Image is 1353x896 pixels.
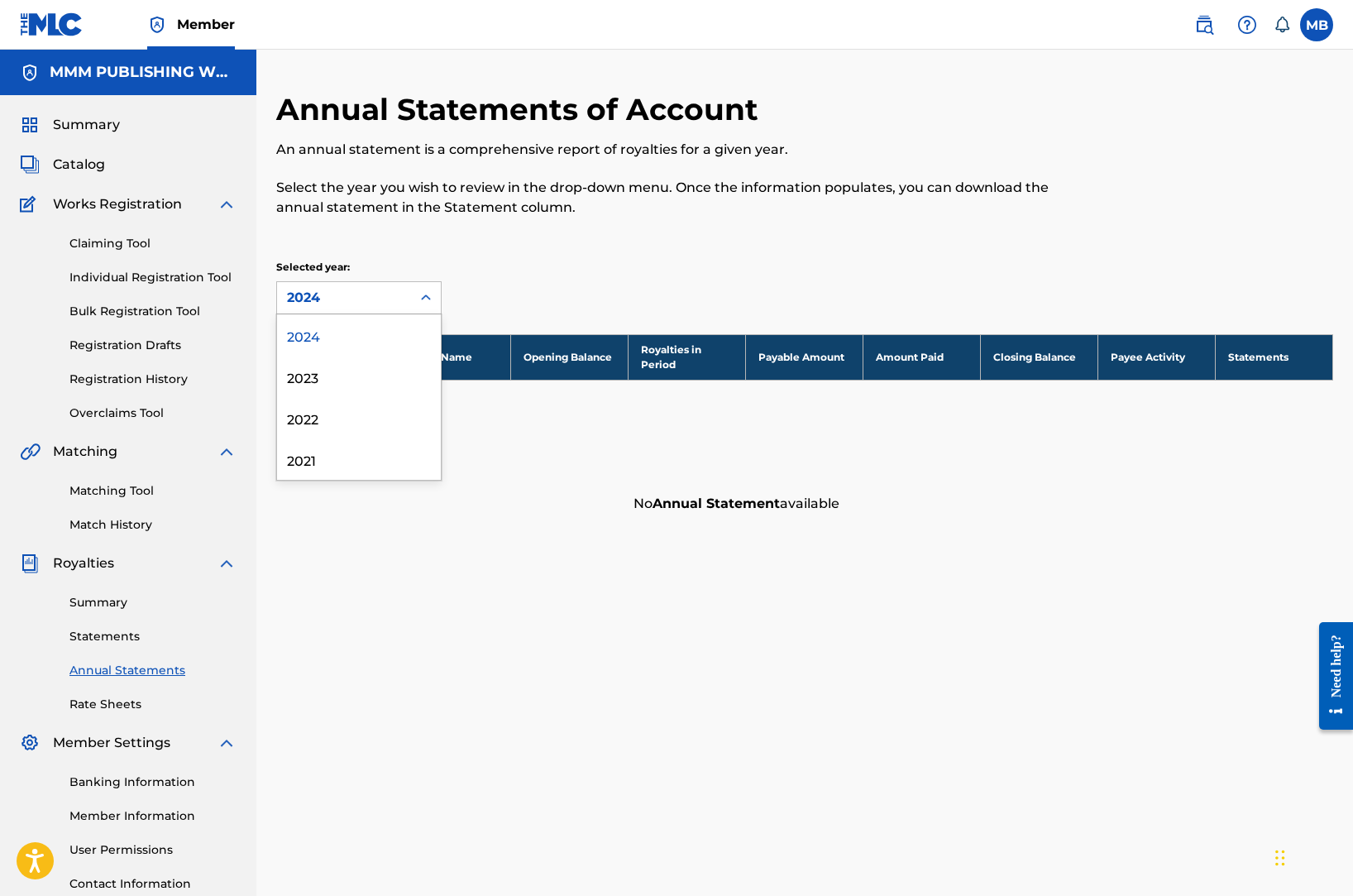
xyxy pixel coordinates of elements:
div: 2021 [277,438,441,480]
a: Match History [69,516,237,534]
a: Individual Registration Tool [69,269,237,286]
div: Notifications [1274,17,1290,33]
p: Selected year: [276,260,442,275]
h5: MMM PUBLISHING WORLDWIDE [50,63,237,82]
div: Drag [1275,833,1285,883]
div: Help [1231,8,1264,41]
a: Matching Tool [69,482,237,500]
span: Summary [53,115,120,135]
img: expand [217,733,237,753]
th: Royalties in Period [629,334,746,380]
div: User Menu [1300,8,1333,41]
img: expand [217,194,237,214]
img: Summary [20,115,40,135]
th: Amount Paid [863,334,981,380]
img: expand [217,442,237,462]
a: Summary [69,594,237,611]
a: Rate Sheets [69,696,237,713]
img: Catalog [20,155,40,175]
span: Royalties [53,553,114,573]
a: Bulk Registration Tool [69,303,237,320]
span: Works Registration [53,194,182,214]
span: Member Settings [53,733,170,753]
a: Claiming Tool [69,235,237,252]
div: 2024 [277,314,441,356]
th: Payee Activity [1098,334,1216,380]
div: 2023 [277,356,441,397]
a: CatalogCatalog [20,155,105,175]
span: Catalog [53,155,105,175]
a: Contact Information [69,875,237,893]
img: Top Rightsholder [147,15,167,35]
th: Payee Name [394,334,511,380]
img: Member Settings [20,733,40,753]
a: User Permissions [69,841,237,859]
img: Royalties [20,553,40,573]
p: An annual statement is a comprehensive report of royalties for a given year. [276,140,1090,160]
a: Annual Statements [69,662,237,679]
a: Registration History [69,371,237,388]
img: Works Registration [20,194,41,214]
a: Registration Drafts [69,337,237,354]
img: expand [217,553,237,573]
div: No available [625,486,1333,522]
span: Member [177,15,235,34]
div: 2024 [287,288,401,308]
a: Member Information [69,807,237,825]
th: Closing Balance [981,334,1098,380]
span: Matching [53,442,117,462]
a: SummarySummary [20,115,120,135]
div: 2022 [277,397,441,438]
iframe: Chat Widget [1270,817,1353,896]
th: Statements [1216,334,1333,380]
a: Overclaims Tool [69,405,237,422]
h2: Annual Statements of Account [276,91,767,128]
img: help [1237,15,1257,35]
img: search [1194,15,1214,35]
a: Statements [69,628,237,645]
th: Payable Amount [746,334,863,380]
img: Matching [20,442,41,462]
p: Select the year you wish to review in the drop-down menu. Once the information populates, you can... [276,178,1090,218]
img: Accounts [20,63,40,83]
strong: Annual Statement [653,496,780,511]
img: MLC Logo [20,12,84,36]
th: Opening Balance [511,334,629,380]
a: Banking Information [69,774,237,791]
iframe: Resource Center [1307,610,1353,743]
a: Public Search [1188,8,1221,41]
